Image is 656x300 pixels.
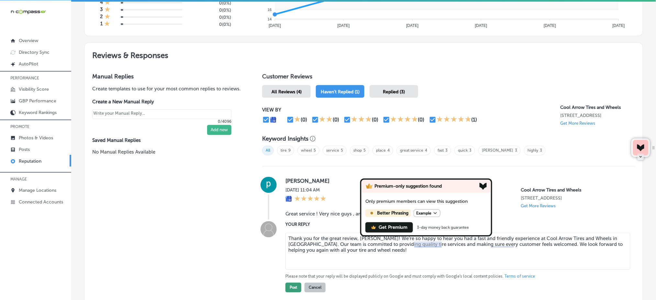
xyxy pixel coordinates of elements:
p: Create templates to use for your most common replies to reviews. [92,85,241,92]
img: 660ab0bf-5cc7-4cb8-ba1c-48b5ae0f18e60NCTV_CLogo_TV_Black_-500x88.png [10,9,46,15]
p: GBP Performance [19,98,56,104]
h5: 0 ( 0% ) [187,7,231,13]
a: 3 [540,148,542,153]
a: 4 [387,148,390,153]
a: place [376,148,386,153]
h5: 0 ( 0% ) [187,22,231,27]
p: Visibility Score [19,87,49,92]
span: Haven't Replied (1) [321,89,360,95]
p: Please note that your reply will be displayed publicly on Google and must comply with Google's lo... [285,274,625,280]
button: Post [285,283,301,293]
p: Directory Sync [19,50,50,55]
a: tire [281,148,287,153]
div: 1 Star [105,14,110,21]
p: Get More Reviews [521,204,556,209]
div: (0) [372,117,378,123]
a: fast [438,148,444,153]
div: 2 Stars [319,116,333,124]
a: 3 [515,148,517,153]
button: Add new [207,125,231,135]
label: Saved Manual Replies [92,138,241,144]
div: 1 Star [294,116,301,124]
a: 5 [314,148,316,153]
p: 161 S Federal Blvd Denver, CO 80219, US [561,113,635,118]
p: Keyword Rankings [19,110,57,115]
tspan: [DATE] [269,23,281,28]
textarea: Create your Quick Reply [92,110,231,119]
p: Connected Accounts [19,199,63,205]
div: (1) [472,117,477,123]
a: 3 [469,148,472,153]
span: Only premium members can view this suggestion [365,199,468,204]
h2: Reviews & Responses [84,43,643,65]
div: Better Phrasing [377,209,408,217]
h4: 1 [100,21,103,28]
button: Cancel [305,283,326,293]
span: All [262,146,274,156]
div: 1 Star [104,21,110,28]
a: Terms of service [505,274,535,280]
h5: 0 ( 0% ) [187,0,231,6]
p: Cool Arrow Tires and Wheels [521,188,625,193]
h4: 3 [100,6,103,14]
span: Premium-only suggestion found [365,182,442,190]
a: highly [528,148,538,153]
p: 161 S Federal Blvd [521,196,625,201]
label: [DATE] 11:04 AM [285,188,326,193]
a: shop [353,148,362,153]
textarea: Thank you for the great review, [PERSON_NAME]! We’re so happy to hear you had a fast and friendly... [285,233,630,270]
a: service [326,148,339,153]
div: 5 Stars [437,116,472,124]
tspan: 14 [267,17,271,21]
p: VIEW BY [262,107,560,113]
h3: Keyword Insights [262,135,308,143]
p: Photos & Videos [19,135,53,141]
a: 4 [425,148,427,153]
a: 9 [288,148,291,153]
span: All Reviews (4) [272,89,302,95]
a: quick [458,148,468,153]
div: 3 Stars [351,116,372,124]
h4: 2 [100,14,103,21]
span: Example [416,211,431,215]
div: 5 Stars [295,196,326,203]
p: Manage Locations [19,188,56,193]
label: [PERSON_NAME] [285,178,625,184]
img: Image [261,221,277,237]
tspan: 16 [267,8,271,12]
blockquote: Great service ! Very nice guys , and very Fast ! [285,211,625,217]
p: Cool Arrow Tires and Wheels [561,105,635,110]
tspan: [DATE] [337,23,350,28]
p: AutoPilot [19,61,38,67]
a: [PERSON_NAME] [482,148,513,153]
a: 5 [341,148,343,153]
div: 1 Star [105,6,110,14]
span: Get Premium [379,225,407,230]
tspan: [DATE] [406,23,418,28]
label: YOUR REPLY [285,222,625,227]
p: Posts [19,147,30,152]
h3: Manual Replies [92,73,241,80]
a: 3 [445,148,448,153]
div: (0) [301,117,307,123]
tspan: [DATE] [612,23,625,28]
span: Replied (3) [383,89,405,95]
a: wheel [301,148,312,153]
span: 3-day money back guarantee [417,225,469,230]
p: Get More Reviews [561,121,595,126]
a: great service [400,148,423,153]
a: 5 [363,148,366,153]
h5: 0 ( 0% ) [187,15,231,20]
div: (0) [418,117,425,123]
div: (0) [333,117,339,123]
tspan: [DATE] [544,23,556,28]
label: Create a New Manual Reply [92,99,231,105]
p: Overview [19,38,38,43]
p: 0/4096 [92,119,231,124]
p: Reputation [19,158,41,164]
div: 4 Stars [390,116,418,124]
h1: Customer Reviews [262,73,635,83]
tspan: [DATE] [475,23,487,28]
p: No Manual Replies Available [92,149,241,156]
